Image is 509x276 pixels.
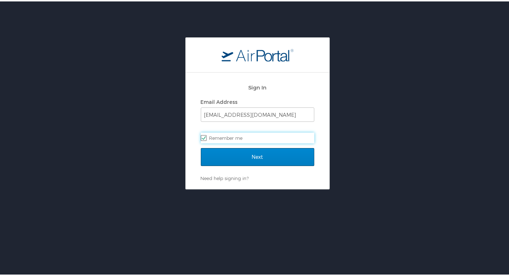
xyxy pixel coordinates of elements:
label: Remember me [201,131,314,142]
input: Next [201,147,314,165]
img: logo [222,47,293,60]
h2: Sign In [201,82,314,90]
a: Need help signing in? [201,174,249,180]
label: Email Address [201,97,238,103]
